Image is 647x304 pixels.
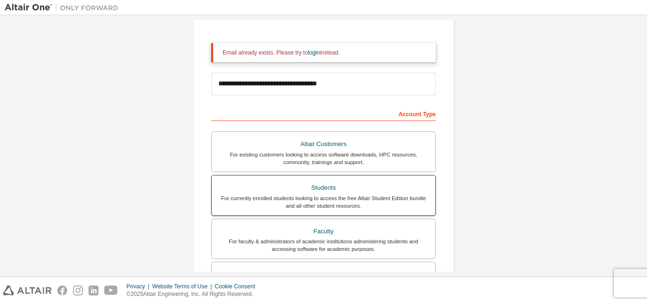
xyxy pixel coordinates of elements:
[217,151,430,166] div: For existing customers looking to access software downloads, HPC resources, community, trainings ...
[217,238,430,253] div: For faculty & administrators of academic institutions administering students and accessing softwa...
[217,138,430,151] div: Altair Customers
[57,286,67,295] img: facebook.svg
[217,225,430,238] div: Faculty
[126,283,152,290] div: Privacy
[89,286,99,295] img: linkedin.svg
[308,49,320,56] a: login
[104,286,118,295] img: youtube.svg
[217,194,430,210] div: For currently enrolled students looking to access the free Altair Student Edition bundle and all ...
[126,290,261,298] p: © 2025 Altair Engineering, Inc. All Rights Reserved.
[5,3,123,12] img: Altair One
[223,49,428,56] div: Email already exists. Please try to instead.
[152,283,215,290] div: Website Terms of Use
[73,286,83,295] img: instagram.svg
[217,181,430,194] div: Students
[215,283,261,290] div: Cookie Consent
[211,106,436,121] div: Account Type
[3,286,52,295] img: altair_logo.svg
[217,268,430,281] div: Everyone else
